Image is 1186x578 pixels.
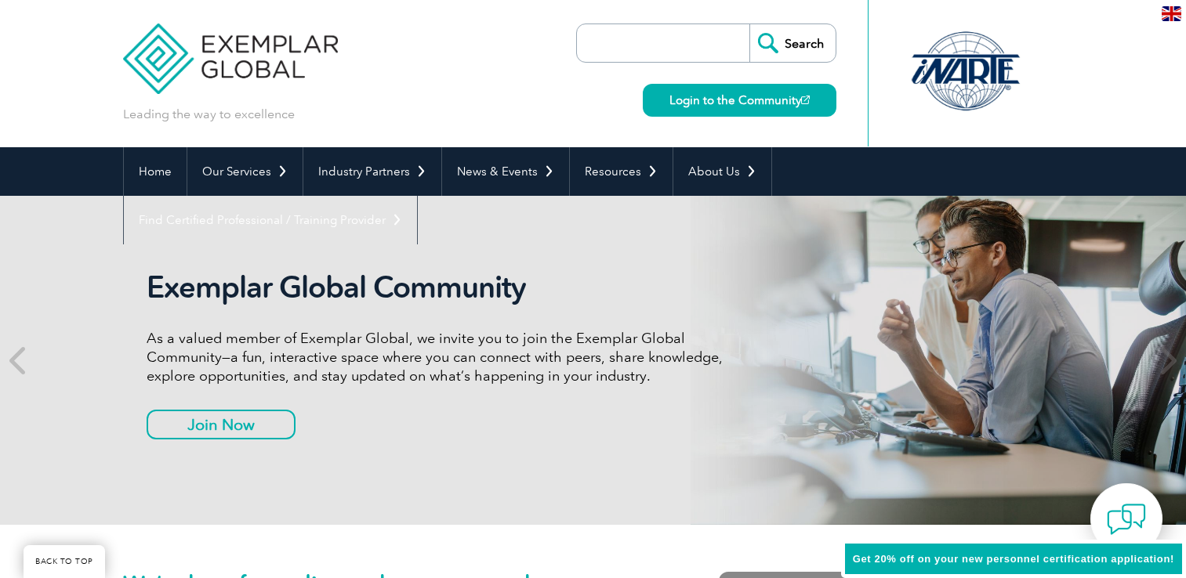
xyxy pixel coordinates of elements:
[749,24,836,62] input: Search
[853,553,1174,565] span: Get 20% off on your new personnel certification application!
[123,106,295,123] p: Leading the way to excellence
[124,196,417,244] a: Find Certified Professional / Training Provider
[24,545,105,578] a: BACK TO TOP
[442,147,569,196] a: News & Events
[303,147,441,196] a: Industry Partners
[187,147,303,196] a: Our Services
[147,329,734,385] p: As a valued member of Exemplar Global, we invite you to join the Exemplar Global Community—a fun,...
[1107,500,1146,539] img: contact-chat.png
[801,96,810,104] img: open_square.png
[570,147,673,196] a: Resources
[643,84,836,117] a: Login to the Community
[147,269,734,305] h2: Exemplar Global Community
[124,147,187,196] a: Home
[1162,6,1181,21] img: en
[673,147,771,196] a: About Us
[147,410,296,439] a: Join Now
